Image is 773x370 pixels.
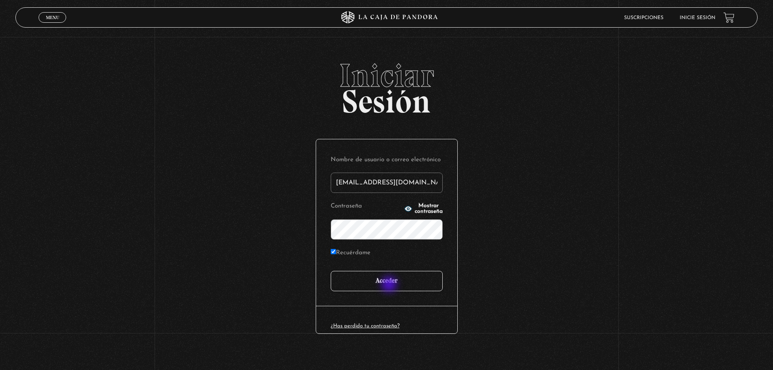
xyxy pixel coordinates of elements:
[331,323,400,329] a: ¿Has perdido tu contraseña?
[624,15,663,20] a: Suscripciones
[404,203,443,214] button: Mostrar contraseña
[331,154,443,167] label: Nombre de usuario o correo electrónico
[331,249,336,254] input: Recuérdame
[331,271,443,291] input: Acceder
[15,59,758,111] h2: Sesión
[43,22,62,28] span: Cerrar
[331,247,370,260] label: Recuérdame
[723,12,734,23] a: View your shopping cart
[15,59,758,92] span: Iniciar
[415,203,443,214] span: Mostrar contraseña
[680,15,715,20] a: Inicie sesión
[46,15,59,20] span: Menu
[331,200,402,213] label: Contraseña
